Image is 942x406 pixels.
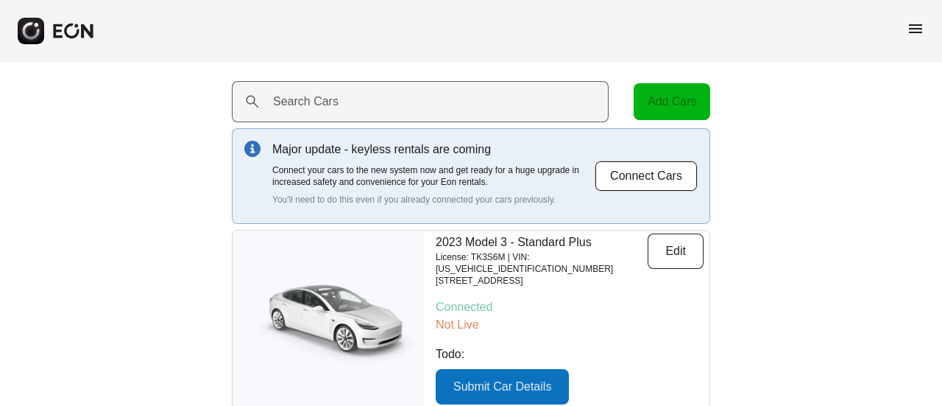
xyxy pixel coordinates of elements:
[436,369,569,405] button: Submit Car Details
[244,141,261,157] img: info
[436,346,704,363] p: Todo:
[907,20,924,38] span: menu
[648,234,704,269] button: Edit
[273,93,339,111] label: Search Cars
[436,275,648,287] p: [STREET_ADDRESS]
[233,273,424,368] img: car
[272,164,595,188] p: Connect your cars to the new system now and get ready for a huge upgrade in increased safety and ...
[272,141,595,158] p: Major update - keyless rentals are coming
[436,251,648,275] p: License: TK3S6M | VIN: [US_VEHICLE_IDENTIFICATION_NUMBER]
[436,298,704,316] p: Connected
[595,161,698,192] button: Connect Cars
[272,194,595,206] p: You'll need to do this even if you already connected your cars previously.
[436,316,704,334] p: Not Live
[436,234,648,251] p: 2023 Model 3 - Standard Plus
